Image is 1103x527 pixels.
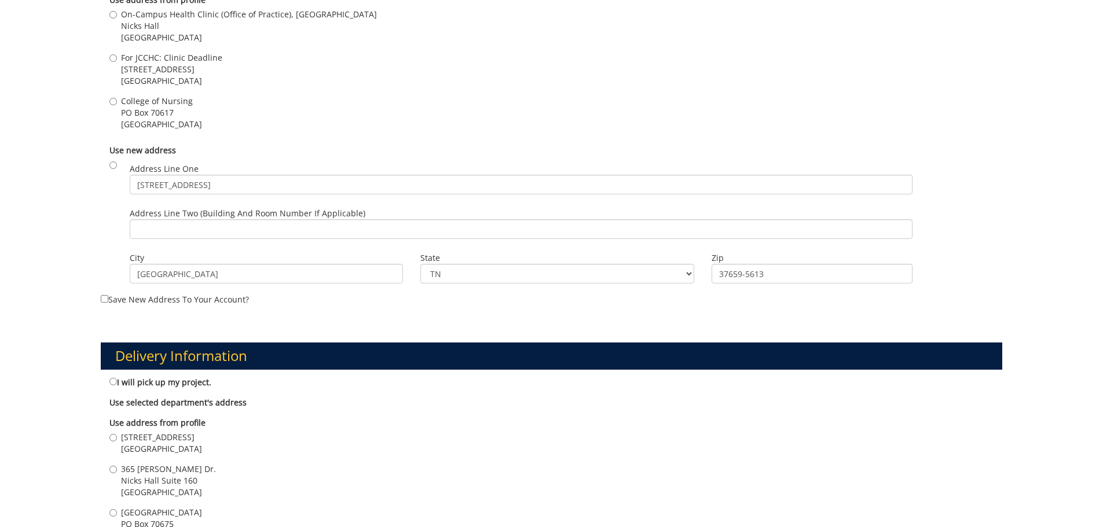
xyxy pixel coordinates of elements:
[712,264,913,283] input: Zip
[121,75,222,87] span: [GEOGRAPHIC_DATA]
[121,463,216,475] span: 365 [PERSON_NAME] Dr.
[121,107,202,119] span: PO Box 70617
[130,264,404,283] input: City
[121,487,216,498] span: [GEOGRAPHIC_DATA]
[130,252,404,264] label: City
[109,54,117,62] input: For JCCHC: Clinic Deadline [STREET_ADDRESS] [GEOGRAPHIC_DATA]
[109,11,117,19] input: On-Campus Health Clinic (Office of Practice), [GEOGRAPHIC_DATA] Nicks Hall [GEOGRAPHIC_DATA]
[101,342,1003,369] h3: Delivery Information
[121,475,216,487] span: Nicks Hall Suite 160
[420,252,694,264] label: State
[121,443,202,455] span: [GEOGRAPHIC_DATA]
[121,32,377,43] span: [GEOGRAPHIC_DATA]
[130,219,913,239] input: Address Line Two (Building and Room Number if applicable)
[109,378,117,385] input: I will pick up my project.
[121,52,222,64] span: For JCCHC: Clinic Deadline
[109,397,247,408] b: Use selected department's address
[121,432,202,443] span: [STREET_ADDRESS]
[109,375,211,388] label: I will pick up my project.
[121,95,202,107] span: College of Nursing
[121,119,202,130] span: [GEOGRAPHIC_DATA]
[130,175,913,194] input: Address Line One
[130,163,913,194] label: Address Line One
[109,98,117,105] input: College of Nursing PO Box 70617 [GEOGRAPHIC_DATA]
[130,208,913,239] label: Address Line Two (Building and Room Number if applicable)
[109,434,117,441] input: [STREET_ADDRESS] [GEOGRAPHIC_DATA]
[101,295,108,303] input: Save new address to your account?
[121,20,377,32] span: Nicks Hall
[121,9,377,20] span: On-Campus Health Clinic (Office of Practice), [GEOGRAPHIC_DATA]
[121,64,222,75] span: [STREET_ADDRESS]
[109,417,206,428] b: Use address from profile
[109,145,176,156] b: Use new address
[712,252,913,264] label: Zip
[121,507,202,518] span: [GEOGRAPHIC_DATA]
[109,509,117,517] input: [GEOGRAPHIC_DATA] PO Box 70675 [GEOGRAPHIC_DATA]
[109,466,117,473] input: 365 [PERSON_NAME] Dr. Nicks Hall Suite 160 [GEOGRAPHIC_DATA]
